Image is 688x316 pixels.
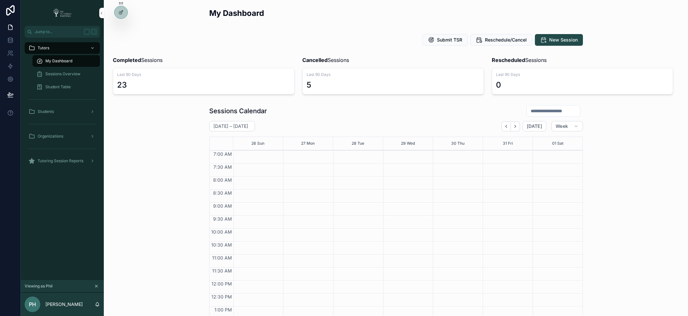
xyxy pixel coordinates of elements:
[307,80,311,90] div: 5
[352,137,364,150] button: 28 Tue
[301,137,315,150] button: 27 Mon
[501,121,511,131] button: Back
[91,29,97,34] span: K
[496,72,669,77] span: Last 90 Days
[492,56,547,64] span: Sessions
[35,29,81,34] span: Jump to...
[45,84,71,90] span: Student Table
[209,8,264,18] h2: My Dashboard
[211,255,234,261] span: 11:00 AM
[549,37,578,43] span: New Session
[38,134,63,139] span: Organizations
[212,151,234,157] span: 7:00 AM
[492,57,525,63] strong: Rescheduled
[117,72,290,77] span: Last 90 Days
[29,300,36,308] span: PH
[422,34,468,46] button: Submit TSR
[451,137,465,150] button: 30 Thu
[38,158,83,164] span: Tutoring Session Reports
[437,37,462,43] span: Submit TSR
[211,177,234,183] span: 8:00 AM
[523,121,546,131] button: [DATE]
[211,203,234,209] span: 9:00 AM
[401,137,415,150] button: 29 Wed
[117,80,127,90] div: 23
[302,56,349,64] span: Sessions
[527,123,542,129] span: [DATE]
[209,106,267,115] h1: Sessions Calendar
[470,34,532,46] button: Reschedule/Cancel
[511,121,520,131] button: Next
[113,57,141,63] strong: Completed
[211,268,234,273] span: 11:30 AM
[302,57,328,63] strong: Cancelled
[25,106,100,117] a: Students
[212,164,234,170] span: 7:30 AM
[485,37,527,43] span: Reschedule/Cancel
[251,137,264,150] button: 26 Sun
[211,216,234,222] span: 9:30 AM
[25,155,100,167] a: Tutoring Session Reports
[45,301,83,308] p: [PERSON_NAME]
[32,55,100,67] a: My Dashboard
[113,56,163,64] span: Sessions
[210,242,234,248] span: 10:30 AM
[503,137,513,150] button: 31 Fri
[45,58,72,64] span: My Dashboard
[213,123,248,129] h2: [DATE] – [DATE]
[496,80,501,90] div: 0
[211,190,234,196] span: 8:30 AM
[51,8,74,18] img: App logo
[213,307,234,312] span: 1:00 PM
[25,130,100,142] a: Organizations
[535,34,583,46] button: New Session
[210,229,234,235] span: 10:00 AM
[38,45,49,51] span: Tutors
[551,121,583,131] button: Week
[210,281,234,286] span: 12:00 PM
[32,81,100,93] a: Student Table
[307,72,480,77] span: Last 90 Days
[32,68,100,80] a: Sessions Overview
[25,42,100,54] a: Tutors
[210,294,234,299] span: 12:30 PM
[552,137,563,150] button: 01 Sat
[38,109,54,114] span: Students
[556,123,568,129] span: Week
[21,38,104,175] div: scrollable content
[25,284,53,289] span: Viewing as Phil
[45,71,80,77] span: Sessions Overview
[25,26,100,38] button: Jump to...K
